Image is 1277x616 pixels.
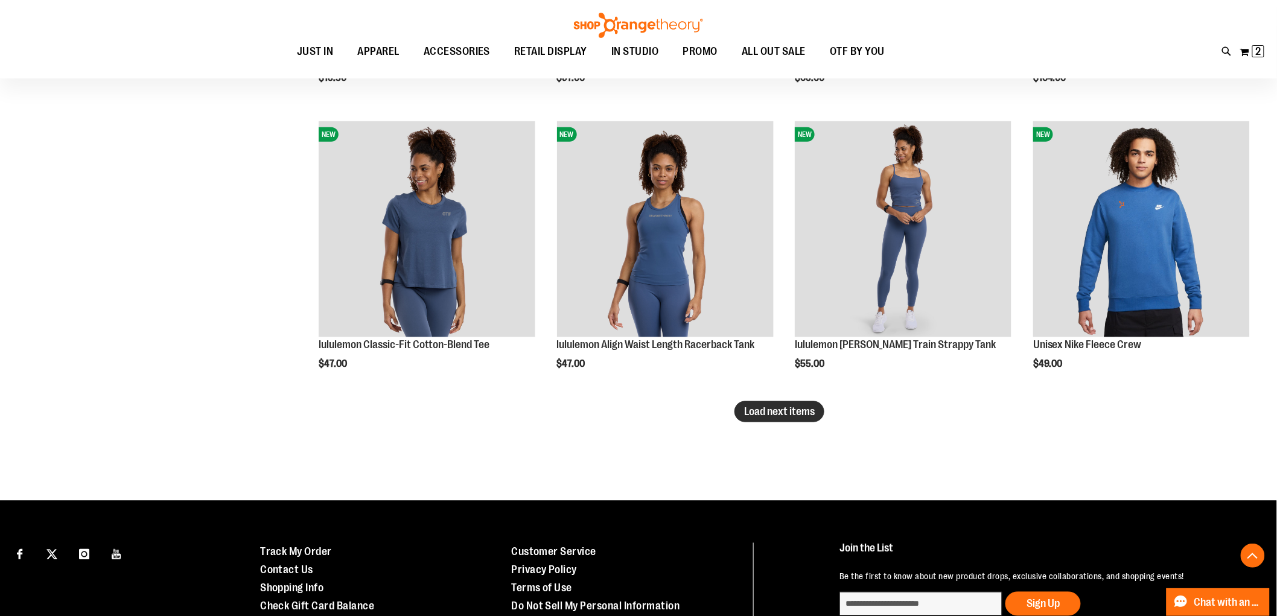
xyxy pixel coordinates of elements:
[319,127,339,142] span: NEW
[424,38,491,65] span: ACCESSORIES
[1194,597,1263,608] span: Chat with an Expert
[557,127,577,142] span: NEW
[260,546,332,558] a: Track My Order
[1241,544,1265,568] button: Back To Top
[839,592,1002,616] input: enter email
[795,121,1011,340] a: lululemon Wunder Train Strappy TankNEW
[260,582,324,594] a: Shopping Info
[1033,121,1250,340] a: Unisex Nike Fleece CrewNEW
[795,121,1011,338] img: lululemon Wunder Train Strappy Tank
[1033,127,1053,142] span: NEW
[357,38,400,65] span: APPAREL
[557,338,755,351] a: lululemon Align Waist Length Racerback Tank
[297,38,334,65] span: JUST IN
[511,582,572,594] a: Terms of Use
[795,358,826,369] span: $55.00
[795,127,815,142] span: NEW
[319,121,535,338] img: lululemon Classic-Fit Cotton-Blend Tee
[319,338,489,351] a: lululemon Classic-Fit Cotton-Blend Tee
[319,121,535,340] a: lululemon Classic-Fit Cotton-Blend TeeNEW
[46,549,57,560] img: Twitter
[551,115,780,401] div: product
[42,543,63,564] a: Visit our X page
[260,600,375,612] a: Check Gift Card Balance
[742,38,806,65] span: ALL OUT SALE
[789,115,1017,401] div: product
[557,121,774,338] img: lululemon Align Waist Length Racerback Tank
[795,338,996,351] a: lululemon [PERSON_NAME] Train Strappy Tank
[1027,598,1060,610] span: Sign Up
[1005,592,1081,616] button: Sign Up
[611,38,659,65] span: IN STUDIO
[106,543,127,564] a: Visit our Youtube page
[260,564,313,576] a: Contact Us
[511,546,596,558] a: Customer Service
[9,543,30,564] a: Visit our Facebook page
[557,121,774,340] a: lululemon Align Waist Length Racerback TankNEW
[683,38,718,65] span: PROMO
[74,543,95,564] a: Visit our Instagram page
[1027,115,1256,401] div: product
[744,405,815,418] span: Load next items
[830,38,885,65] span: OTF BY YOU
[1256,45,1261,57] span: 2
[313,115,541,401] div: product
[839,571,1247,583] p: Be the first to know about new product drops, exclusive collaborations, and shopping events!
[511,564,577,576] a: Privacy Policy
[1033,358,1065,369] span: $49.00
[839,543,1247,565] h4: Join the List
[511,600,680,612] a: Do Not Sell My Personal Information
[1033,338,1142,351] a: Unisex Nike Fleece Crew
[572,13,705,38] img: Shop Orangetheory
[319,358,349,369] span: $47.00
[514,38,587,65] span: RETAIL DISPLAY
[1167,588,1270,616] button: Chat with an Expert
[734,401,824,422] button: Load next items
[557,358,587,369] span: $47.00
[1033,121,1250,338] img: Unisex Nike Fleece Crew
